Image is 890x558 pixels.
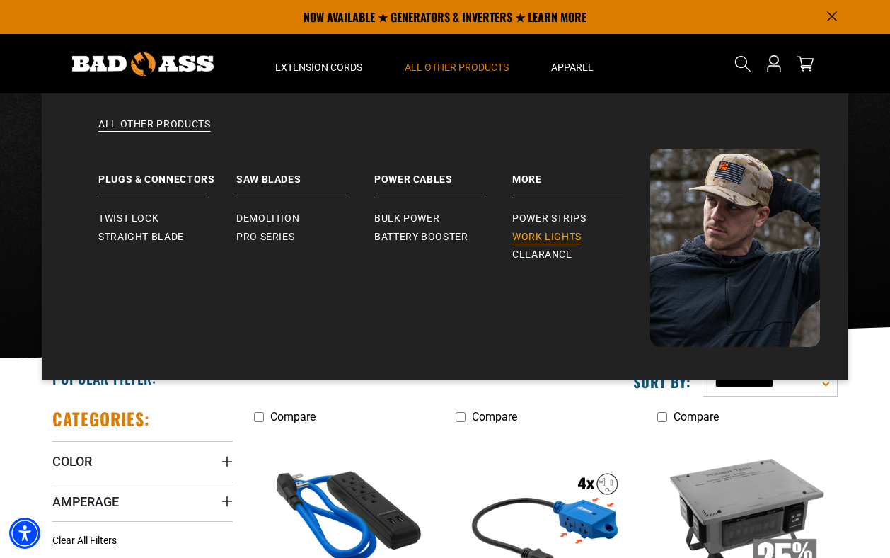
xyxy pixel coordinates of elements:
[512,210,650,228] a: Power Strips
[236,149,374,198] a: Saw Blades
[52,441,233,481] summary: Color
[530,34,615,93] summary: Apparel
[52,533,122,548] a: Clear All Filters
[472,410,517,423] span: Compare
[52,408,150,430] h2: Categories:
[275,61,362,74] span: Extension Cords
[52,535,117,546] span: Clear All Filters
[98,149,236,198] a: Plugs & Connectors
[52,482,233,521] summary: Amperage
[512,249,572,261] span: Clearance
[9,518,40,549] div: Accessibility Menu
[254,34,383,93] summary: Extension Cords
[732,52,754,75] summary: Search
[650,149,820,347] img: Bad Ass Extension Cords
[512,231,582,244] span: Work Lights
[551,61,594,74] span: Apparel
[374,231,468,244] span: Battery Booster
[236,210,374,228] a: Demolition
[98,228,236,246] a: Straight Blade
[512,149,650,198] a: Battery Booster More Power Strips
[236,212,299,225] span: Demolition
[236,228,374,246] a: Pro Series
[794,55,816,72] a: cart
[383,34,530,93] summary: All Other Products
[512,228,650,246] a: Work Lights
[70,118,820,149] a: All Other Products
[270,410,316,423] span: Compare
[98,210,236,228] a: Twist Lock
[405,61,509,74] span: All Other Products
[512,246,650,264] a: Clearance
[763,34,785,93] a: Open this option
[512,212,586,225] span: Power Strips
[52,369,156,387] h2: Popular Filter:
[633,372,691,391] label: Sort by:
[374,210,512,228] a: Bulk Power
[52,494,119,510] span: Amperage
[52,453,92,469] span: Color
[374,228,512,246] a: Battery Booster
[674,410,719,423] span: Compare
[98,231,184,244] span: Straight Blade
[374,212,439,225] span: Bulk Power
[98,212,158,225] span: Twist Lock
[72,52,214,76] img: Bad Ass Extension Cords
[236,231,294,244] span: Pro Series
[374,149,512,198] a: Power Cables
